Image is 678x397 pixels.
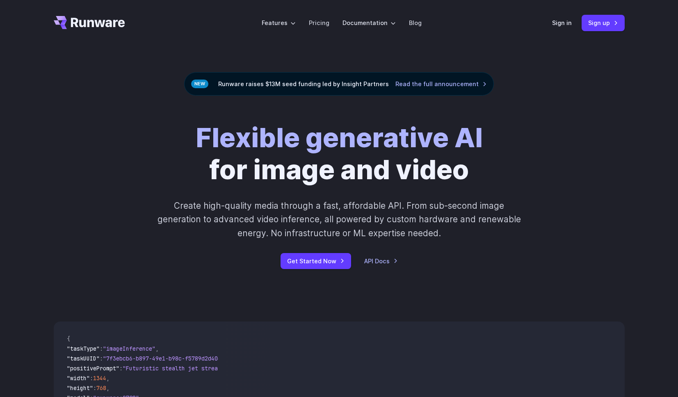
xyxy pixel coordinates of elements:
[395,79,487,89] a: Read the full announcement
[123,365,421,372] span: "Futuristic stealth jet streaking through a neon-lit cityscape with glowing purple exhaust"
[119,365,123,372] span: :
[93,374,106,382] span: 1344
[184,72,494,96] div: Runware raises $13M seed funding led by Insight Partners
[342,18,396,27] label: Documentation
[67,374,90,382] span: "width"
[103,355,228,362] span: "7f3ebcb6-b897-49e1-b98c-f5789d2d40d7"
[196,121,483,154] strong: Flexible generative AI
[582,15,625,31] a: Sign up
[364,256,398,266] a: API Docs
[90,374,93,382] span: :
[156,199,522,240] p: Create high-quality media through a fast, affordable API. From sub-second image generation to adv...
[281,253,351,269] a: Get Started Now
[262,18,296,27] label: Features
[67,384,93,392] span: "height"
[552,18,572,27] a: Sign in
[100,355,103,362] span: :
[96,384,106,392] span: 768
[409,18,422,27] a: Blog
[106,374,110,382] span: ,
[100,345,103,352] span: :
[155,345,159,352] span: ,
[67,345,100,352] span: "taskType"
[196,122,483,186] h1: for image and video
[67,365,119,372] span: "positivePrompt"
[93,384,96,392] span: :
[67,355,100,362] span: "taskUUID"
[67,335,70,342] span: {
[309,18,329,27] a: Pricing
[103,345,155,352] span: "imageInference"
[54,16,125,29] a: Go to /
[106,384,110,392] span: ,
